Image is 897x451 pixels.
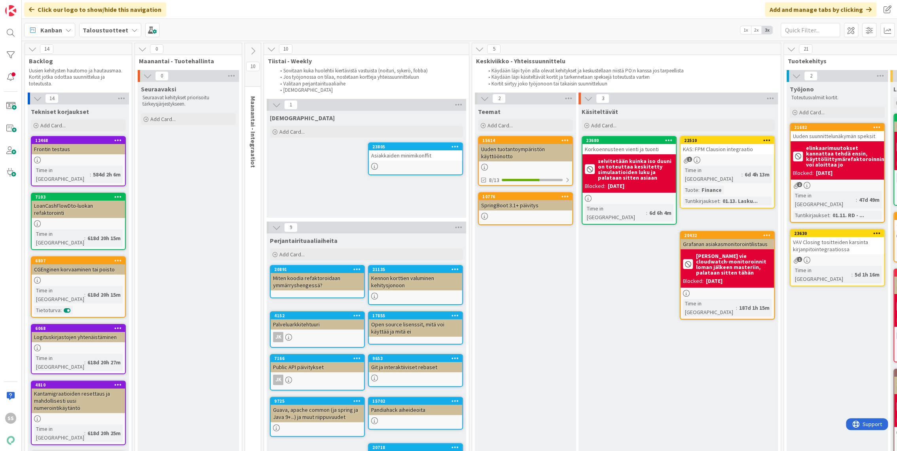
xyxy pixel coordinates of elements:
div: KAS: FPM Clausion integraatio [681,144,774,154]
div: Miten koodia refaktoroidaan ymmärryshengessä? [271,273,364,290]
div: Logituskirjastojen yhtenäistäminen [32,332,125,342]
div: Time in [GEOGRAPHIC_DATA] [793,191,856,208]
div: Grafanan asiakasmonitorointilistaus [681,239,774,249]
div: 618d 20h 15m [85,234,123,243]
span: Add Card... [487,122,513,129]
span: Add Card... [279,251,305,258]
span: 5 [487,44,501,54]
div: Pandiahack aiheideoita [369,405,462,415]
span: Tekniset korjaukset [31,108,89,116]
div: 6d 6h 4m [647,208,673,217]
div: 20891Miten koodia refaktoroidaan ymmärryshengessä? [271,266,364,290]
div: 15614Uuden tuotantoympäristön käyttöönotto [479,137,572,161]
span: 0 [150,44,163,54]
div: 6068Logituskirjastojen yhtenäistäminen [32,325,125,342]
div: Time in [GEOGRAPHIC_DATA] [683,166,741,183]
span: Käsiteltävät [582,108,618,116]
div: 584d 2h 6m [91,170,123,179]
div: 01.11. RD - ... [831,211,866,220]
div: 6807 [32,257,125,264]
li: Käydään läpi työn alla olevat kehitykset ja keskustellaan niistä PO:n kanssa jos tarpeellista [484,68,772,74]
span: 0 [155,71,169,81]
div: Time in [GEOGRAPHIC_DATA] [34,286,84,303]
div: Blocked: [585,182,605,190]
div: 618d 20h 25m [85,429,123,438]
div: 20891 [271,266,364,273]
div: 20432 [681,232,774,239]
div: 23630 [794,231,884,236]
div: 6068 [32,325,125,332]
div: Time in [GEOGRAPHIC_DATA] [34,424,84,442]
span: 1 [687,157,692,162]
div: 7103LoanCashFlowDto-luokan refaktorointi [32,193,125,218]
div: Open source lisenssit, mitä voi käyttää ja mitä ei [369,319,462,337]
div: Click our logo to show/hide this navigation [24,2,166,17]
div: 23805Asiakkaiden minimikonffit [369,143,462,161]
span: : [84,358,85,367]
div: 22510 [681,137,774,144]
span: Add Card... [40,122,66,129]
div: 4152Palveluarkkitehtuuri [271,312,364,330]
span: Seuraavaksi [141,85,176,93]
span: 1 [284,100,298,110]
div: Uuden suunnittelunäkymän speksit [791,131,884,141]
b: [PERSON_NAME] vie cloudwatch-monitoroinnit loman jälkeen masteriin, palataan sitten tähän [696,253,772,275]
span: Backlog [29,57,122,65]
span: : [851,270,853,279]
span: 21 [799,44,812,54]
span: : [698,186,700,194]
div: 12468Frontin testaus [32,137,125,154]
div: 15702 [369,398,462,405]
div: 23630 [791,230,884,237]
div: 4810 [35,382,125,388]
div: JK [271,375,364,385]
div: Tuntikirjaukset [793,211,829,220]
div: Kantamigraatioiden resettaus ja mahdollisesti uusi numerointikäytäntö [32,388,125,413]
span: 3x [762,26,772,34]
div: 23805 [372,144,462,150]
div: 15702 [372,398,462,404]
div: 21135 [372,267,462,272]
span: Maanantai - Integraatiot [249,96,257,168]
div: 22510KAS: FPM Clausion integraatio [681,137,774,154]
div: Time in [GEOGRAPHIC_DATA] [793,266,851,283]
div: 01.13. Lasku... [721,197,760,205]
div: 20891 [274,267,364,272]
span: 1 [797,257,802,262]
div: Tietoturva [34,306,61,315]
span: 2 [797,182,802,187]
img: Visit kanbanzone.com [5,5,16,16]
div: Uuden tuotantoympäristön käyttöönotto [479,144,572,161]
span: Add Card... [799,109,825,116]
input: Quick Filter... [781,23,840,37]
span: : [61,306,62,315]
div: Finance [700,186,724,194]
div: 7166 [271,355,364,362]
span: 14 [40,44,53,54]
b: Taloustuotteet [83,26,128,34]
div: 23680 [586,138,676,143]
div: Tuote [683,186,698,194]
div: SpringBoot 3.1+ päivitys [479,200,572,210]
span: : [736,303,737,312]
span: : [84,290,85,299]
div: LoanCashFlowDto-luokan refaktorointi [32,201,125,218]
div: 17855Open source lisenssit, mitä voi käyttää ja mitä ei [369,312,462,337]
div: 47d 49m [857,195,882,204]
span: Työjono [790,85,814,93]
p: Uusien kehitysten hautomo ja hautausmaa. Kortit jotka odottaa suunnittelua ja toteutusta. [29,68,122,87]
span: Tiistai - Weekly [268,57,459,65]
div: JK [273,375,283,385]
span: 2x [751,26,762,34]
span: 8/13 [489,176,499,184]
div: 21135Kennon korttien valuminen kehitysjonoon [369,266,462,290]
div: 20718 [372,445,462,450]
div: Time in [GEOGRAPHIC_DATA] [34,166,90,183]
span: : [84,429,85,438]
div: 23680 [582,137,676,144]
div: 9725Guava, apache common (ja spring ja Java 9+...) ja muut riippuvuudet [271,398,364,422]
div: Asiakkaiden minimikonffit [369,150,462,161]
div: VAV Closing tositteiden karsinta kirjanpitointegraatiossa [791,237,884,254]
span: : [719,197,721,205]
span: 9 [284,223,298,232]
